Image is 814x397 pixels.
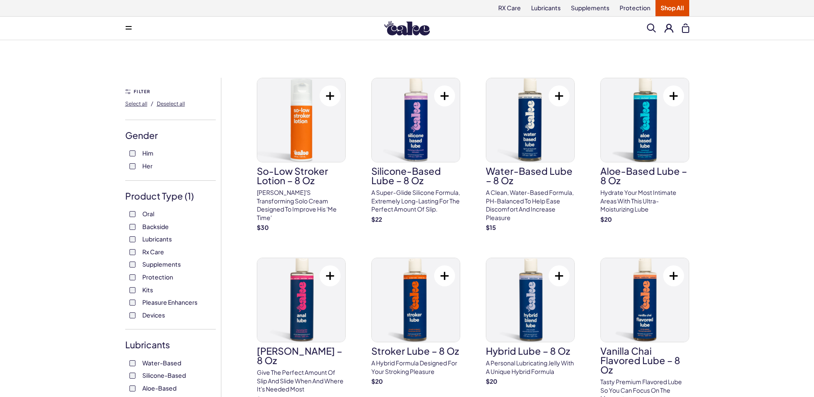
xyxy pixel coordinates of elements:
[157,97,185,110] button: Deselect all
[142,233,172,244] span: Lubricants
[151,100,153,107] span: /
[257,166,346,185] h3: So-Low Stroker Lotion – 8 oz
[486,258,575,386] a: Hybrid Lube – 8 ozHybrid Lube – 8 ozA personal lubricating jelly with a unique hybrid formula$20
[257,346,346,365] h3: [PERSON_NAME] – 8 oz
[129,163,135,169] input: Her
[486,78,574,162] img: Water-Based Lube – 8 oz
[257,223,269,231] strong: $ 30
[600,215,612,223] strong: $ 20
[486,188,575,222] p: A clean, water-based formula, pH-balanced to help ease discomfort and increase pleasure
[372,258,460,342] img: Stroker Lube – 8 oz
[601,258,689,342] img: Vanilla Chai Flavored Lube – 8 oz
[257,368,346,394] p: Give the perfect amount of slip and slide when and where it's needed most
[129,287,135,293] input: Kits
[142,246,164,257] span: Rx Care
[142,370,186,381] span: Silicone-Based
[142,147,153,159] span: Him
[142,259,181,270] span: Supplements
[129,211,135,217] input: Oral
[371,359,460,376] p: A hybrid formula designed for your stroking pleasure
[257,78,345,162] img: So-Low Stroker Lotion – 8 oz
[157,100,185,107] span: Deselect all
[129,373,135,379] input: Silicone-Based
[129,312,135,318] input: Devices
[142,309,165,321] span: Devices
[142,284,153,295] span: Kits
[257,78,346,232] a: So-Low Stroker Lotion – 8 ozSo-Low Stroker Lotion – 8 oz[PERSON_NAME]'s transforming solo cream d...
[142,271,173,282] span: Protection
[371,78,460,223] a: Silicone-Based Lube – 8 ozSilicone-Based Lube – 8 ozA super-glide silicone formula, extremely lon...
[142,160,153,171] span: Her
[486,166,575,185] h3: Water-Based Lube – 8 oz
[486,377,497,385] strong: $ 20
[371,377,383,385] strong: $ 20
[129,300,135,306] input: Pleasure Enhancers
[257,188,346,222] p: [PERSON_NAME]'s transforming solo cream designed to improve his 'me time'
[384,21,430,35] img: Hello Cake
[486,258,574,342] img: Hybrid Lube – 8 oz
[371,188,460,214] p: A super-glide silicone formula, extremely long-lasting for the perfect amount of slip.
[142,357,181,368] span: Water-Based
[125,100,147,107] span: Select all
[372,78,460,162] img: Silicone-Based Lube – 8 oz
[142,297,197,308] span: Pleasure Enhancers
[142,221,169,232] span: Backside
[142,208,154,219] span: Oral
[600,188,689,214] p: Hydrate your most intimate areas with this ultra-moisturizing lube
[257,258,345,342] img: Anal Lube – 8 oz
[601,78,689,162] img: Aloe-Based Lube – 8 oz
[129,274,135,280] input: Protection
[486,223,496,231] strong: $ 15
[600,346,689,374] h3: Vanilla Chai Flavored Lube – 8 oz
[371,346,460,356] h3: Stroker Lube – 8 oz
[129,150,135,156] input: Him
[371,215,382,223] strong: $ 22
[129,249,135,255] input: Rx Care
[129,236,135,242] input: Lubricants
[486,359,575,376] p: A personal lubricating jelly with a unique hybrid formula
[600,78,689,223] a: Aloe-Based Lube – 8 ozAloe-Based Lube – 8 ozHydrate your most intimate areas with this ultra-mois...
[371,258,460,386] a: Stroker Lube – 8 ozStroker Lube – 8 ozA hybrid formula designed for your stroking pleasure$20
[129,360,135,366] input: Water-Based
[125,97,147,110] button: Select all
[129,224,135,230] input: Backside
[142,382,176,394] span: Aloe-Based
[600,166,689,185] h3: Aloe-Based Lube – 8 oz
[486,346,575,356] h3: Hybrid Lube – 8 oz
[129,262,135,268] input: Supplements
[129,385,135,391] input: Aloe-Based
[486,78,575,232] a: Water-Based Lube – 8 ozWater-Based Lube – 8 ozA clean, water-based formula, pH-balanced to help e...
[371,166,460,185] h3: Silicone-Based Lube – 8 oz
